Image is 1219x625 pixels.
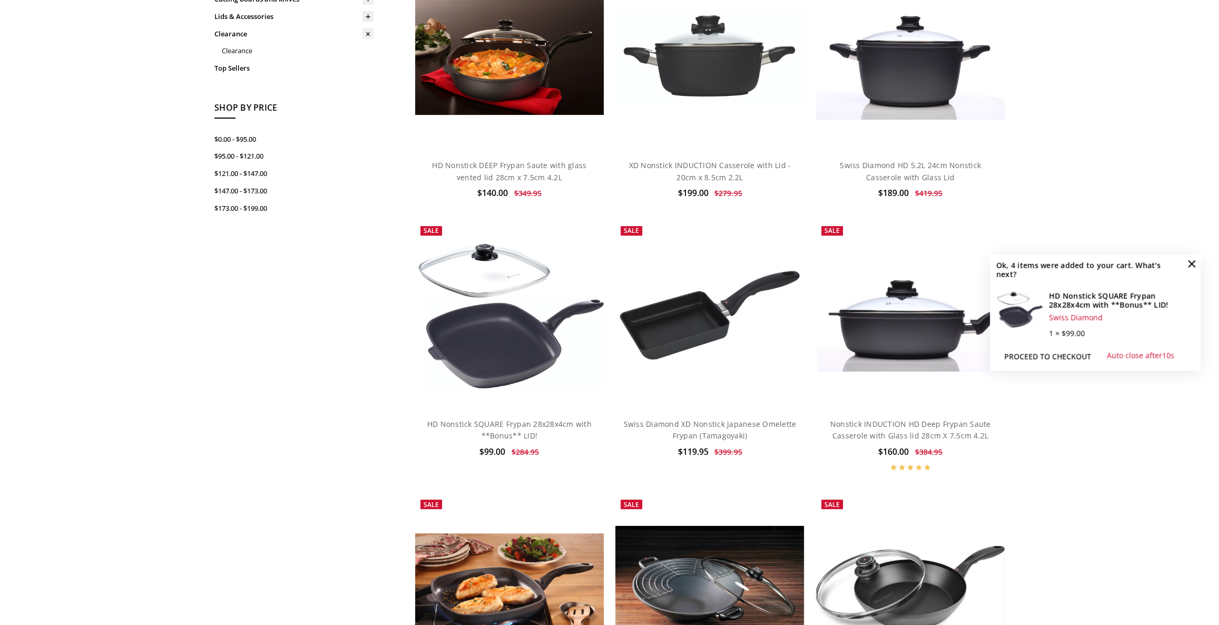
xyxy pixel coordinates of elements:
[830,419,991,441] a: Nonstick INDUCTION HD Deep Frypan Saute Casserole with Glass lid 28cm X 7.5cm 4.2L
[878,187,909,199] span: $189.00
[996,291,1043,328] img: HD Nonstick SQUARE Frypan 28x28x4cm with **Bonus** LID!
[1162,350,1171,360] span: 10
[615,221,804,409] a: Swiss Diamond XD Nonstick Japanese Omelette Frypan (Tamagoyaki)
[816,221,1005,409] a: Nonstick INDUCTION HD Deep Frypan Saute Casserole with Glass lid 28cm X 7.5cm 4.2L
[427,419,592,441] a: HD Nonstick SQUARE Frypan 28x28x4cm with **Bonus** LID!
[629,160,791,182] a: XD Nonstick INDUCTION Casserole with Lid - 20cm x 8.5cm 2.2L
[415,221,604,409] a: HD Nonstick SQUARE Frypan 28x28x4cm with **Bonus** LID!
[1049,312,1194,322] div: Swiss Diamond
[816,259,1005,372] img: Nonstick INDUCTION HD Deep Frypan Saute Casserole with Glass lid 28cm X 7.5cm 4.2L
[714,447,742,457] span: $399.95
[214,131,373,148] a: $0.00 - $95.00
[677,446,708,457] span: $119.95
[424,500,439,509] span: Sale
[714,188,742,198] span: $279.95
[214,200,373,217] a: $173.00 - $199.00
[1107,350,1174,362] p: Auto close after s
[432,160,586,182] a: HD Nonstick DEEP Frypan Saute with glass vented lid 28cm x 7.5cm 4.2L
[996,348,1099,364] a: Proceed to checkout
[615,267,804,364] img: Swiss Diamond XD Nonstick Japanese Omelette Frypan (Tamagoyaki)
[424,226,439,235] span: Sale
[624,500,639,509] span: Sale
[824,500,840,509] span: Sale
[1183,255,1200,271] a: Close
[878,446,909,457] span: $160.00
[214,148,373,165] a: $95.00 - $121.00
[479,446,505,457] span: $99.00
[477,187,508,199] span: $140.00
[624,226,639,235] span: Sale
[915,447,942,457] span: $384.95
[214,8,373,25] a: Lids & Accessories
[996,260,1176,279] h2: Ok, 4 items were added to your cart. What's next?
[1049,328,1194,339] div: 1 × $99.00
[214,60,373,77] a: Top Sellers
[214,25,373,43] a: Clearance
[415,241,604,390] img: HD Nonstick SQUARE Frypan 28x28x4cm with **Bonus** LID!
[214,101,373,119] h5: Shop By Price
[615,8,804,104] img: XD Nonstick INDUCTION Casserole with Lid - 20cm x 8.5cm 2.2L
[214,165,373,182] a: $121.00 - $147.00
[514,188,542,198] span: $349.95
[915,188,942,198] span: $419.95
[512,447,539,457] span: $284.95
[677,187,708,199] span: $199.00
[214,182,373,200] a: $147.00 - $173.00
[824,226,840,235] span: Sale
[840,160,981,182] a: Swiss Diamond HD 5.2L 24cm Nonstick Casserole with Glass Lid
[1183,255,1200,271] span: ×
[623,419,796,441] a: Swiss Diamond XD Nonstick Japanese Omelette Frypan (Tamagoyaki)
[1049,291,1194,309] h4: HD Nonstick SQUARE Frypan 28x28x4cm with **Bonus** LID!
[222,42,373,60] a: Clearance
